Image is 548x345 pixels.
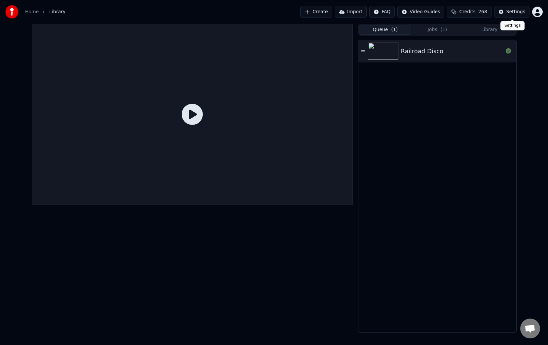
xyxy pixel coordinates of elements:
[494,6,530,18] button: Settings
[49,9,65,15] span: Library
[506,9,525,15] div: Settings
[520,319,540,338] div: Open chat
[397,6,444,18] button: Video Guides
[335,6,367,18] button: Import
[391,26,398,33] span: ( 1 )
[447,6,491,18] button: Credits268
[463,25,516,35] button: Library
[300,6,332,18] button: Create
[369,6,395,18] button: FAQ
[25,9,65,15] nav: breadcrumb
[401,47,444,56] div: Railroad Disco
[25,9,39,15] a: Home
[500,21,525,30] div: Settings
[459,9,475,15] span: Credits
[478,9,487,15] span: 268
[5,5,18,19] img: youka
[411,25,463,35] button: Jobs
[359,25,411,35] button: Queue
[440,26,447,33] span: ( 1 )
